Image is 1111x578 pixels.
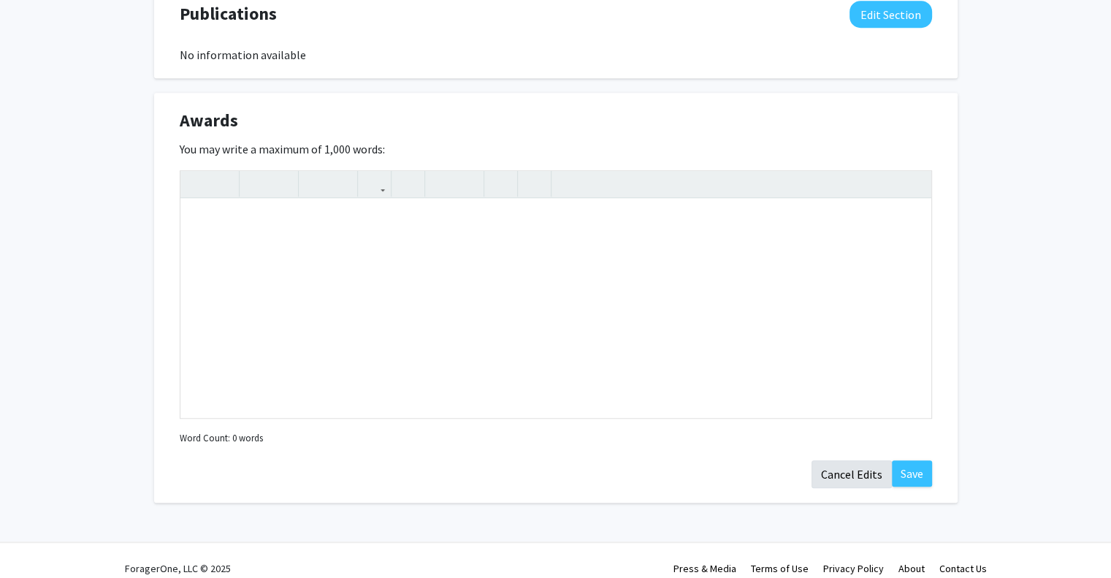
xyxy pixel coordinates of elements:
[180,140,385,158] label: You may write a maximum of 1,000 words:
[939,562,987,575] a: Contact Us
[210,171,235,197] button: Redo (Ctrl + Y)
[488,171,513,197] button: Remove format
[362,171,387,197] button: Link
[902,171,928,197] button: Fullscreen
[180,199,931,418] div: Note to users with screen readers: Please deactivate our accessibility plugin for this page as it...
[269,171,294,197] button: Emphasis (Ctrl + I)
[522,171,547,197] button: Insert horizontal rule
[395,171,421,197] button: Insert Image
[243,171,269,197] button: Strong (Ctrl + B)
[673,562,736,575] a: Press & Media
[302,171,328,197] button: Superscript
[180,431,263,445] small: Word Count: 0 words
[751,562,809,575] a: Terms of Use
[184,171,210,197] button: Undo (Ctrl + Z)
[328,171,354,197] button: Subscript
[898,562,925,575] a: About
[892,460,932,487] button: Save
[11,512,62,567] iframe: Chat
[180,107,238,134] span: Awards
[180,1,277,27] span: Publications
[180,46,932,64] div: No information available
[429,171,454,197] button: Unordered list
[823,562,884,575] a: Privacy Policy
[454,171,480,197] button: Ordered list
[850,1,932,28] button: Edit Publications
[812,460,892,488] button: Cancel Edits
